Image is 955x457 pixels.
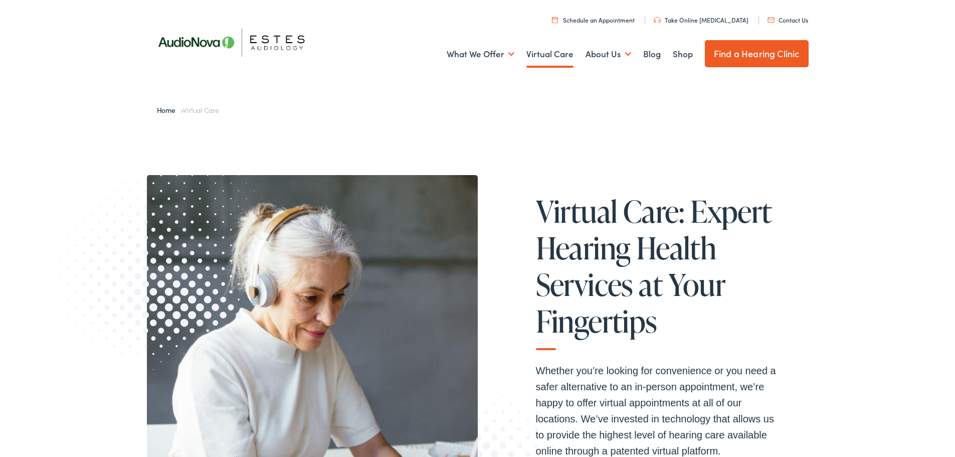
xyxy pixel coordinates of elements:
[536,268,633,301] span: Services
[673,36,693,73] a: Shop
[447,36,514,73] a: What We Offer
[768,16,808,24] a: Contact Us
[536,231,631,264] span: Hearing
[183,105,219,115] span: Virtual Care
[654,17,661,23] img: utility icon
[639,268,663,301] span: at
[526,36,574,73] a: Virtual Care
[21,113,286,385] img: Graphic image with a halftone pattern, contributing to the site's visual design.
[636,231,716,264] span: Health
[586,36,631,73] a: About Us
[705,40,809,67] a: Find a Hearing Clinic
[552,16,635,24] a: Schedule an Appointment
[768,18,775,23] img: utility icon
[157,105,219,115] span: »
[536,304,657,338] span: Fingertips
[643,36,661,73] a: Blog
[668,268,725,301] span: Your
[552,17,558,23] img: utility icon
[690,195,772,228] span: Expert
[654,16,748,24] a: Take Online [MEDICAL_DATA]
[536,195,618,228] span: Virtual
[623,195,685,228] span: Care:
[157,105,180,115] a: Home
